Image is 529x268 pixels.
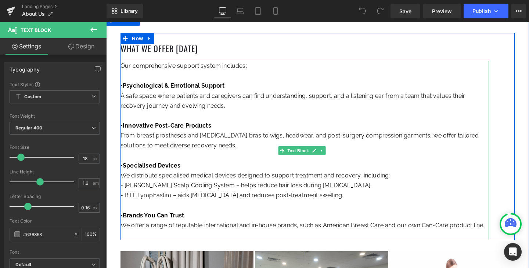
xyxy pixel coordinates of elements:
[432,7,452,15] span: Preview
[10,145,100,150] div: Font Size
[93,156,99,161] span: px
[212,124,220,133] a: Expand / Collapse
[249,4,267,18] a: Tablet
[23,230,70,238] input: Color
[214,4,231,18] a: Desktop
[180,124,204,133] span: Text Block
[39,11,48,22] a: Expand / Collapse
[267,4,284,18] a: Mobile
[10,169,100,175] div: Line Height
[21,27,51,33] span: Text Block
[107,4,143,18] a: New Library
[22,4,107,10] a: Landing Pages
[464,4,508,18] button: Publish
[93,181,99,186] span: em
[10,62,40,73] div: Typography
[106,22,529,268] iframe: To enrich screen reader interactions, please activate Accessibility in Grammarly extension settings
[10,250,100,255] div: Font
[10,219,100,224] div: Text Color
[24,11,39,22] span: Row
[355,4,370,18] button: Undo
[504,243,522,261] div: Open Intercom Messenger
[15,262,31,268] i: Default
[93,205,99,210] span: px
[82,228,100,241] div: %
[231,4,249,18] a: Laptop
[10,114,100,119] div: Font Weight
[120,8,138,14] span: Library
[22,11,45,17] span: About Us
[10,81,100,87] div: Text Styles
[55,38,108,55] a: Design
[472,8,491,14] span: Publish
[511,4,526,18] button: More
[24,94,41,100] b: Custom
[399,7,411,15] span: Save
[423,4,461,18] a: Preview
[373,4,388,18] button: Redo
[15,125,43,131] b: Regular 400
[10,194,100,199] div: Letter Spacing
